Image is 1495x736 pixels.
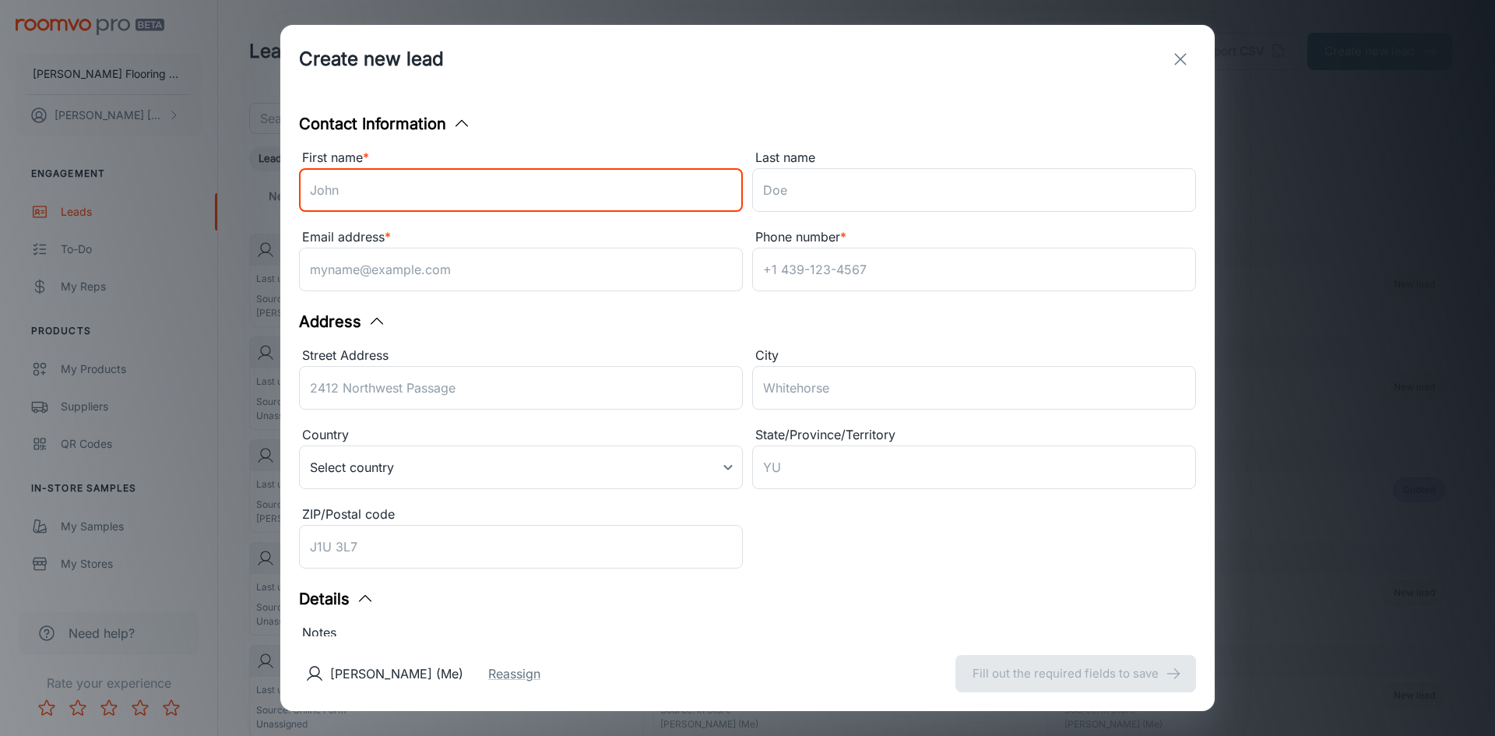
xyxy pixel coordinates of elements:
[299,445,743,489] div: Select country
[299,425,743,445] div: Country
[752,248,1196,291] input: +1 439-123-4567
[299,623,1196,643] div: Notes
[488,664,540,683] button: Reassign
[1165,44,1196,75] button: exit
[299,525,743,569] input: J1U 3L7
[752,227,1196,248] div: Phone number
[299,227,743,248] div: Email address
[752,168,1196,212] input: Doe
[299,45,444,73] h1: Create new lead
[299,148,743,168] div: First name
[752,425,1196,445] div: State/Province/Territory
[299,112,471,136] button: Contact Information
[299,168,743,212] input: John
[299,248,743,291] input: myname@example.com
[299,587,375,611] button: Details
[752,366,1196,410] input: Whitehorse
[752,148,1196,168] div: Last name
[299,366,743,410] input: 2412 Northwest Passage
[752,346,1196,366] div: City
[330,664,463,683] p: [PERSON_NAME] (Me)
[299,310,386,333] button: Address
[299,505,743,525] div: ZIP/Postal code
[752,445,1196,489] input: YU
[299,346,743,366] div: Street Address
